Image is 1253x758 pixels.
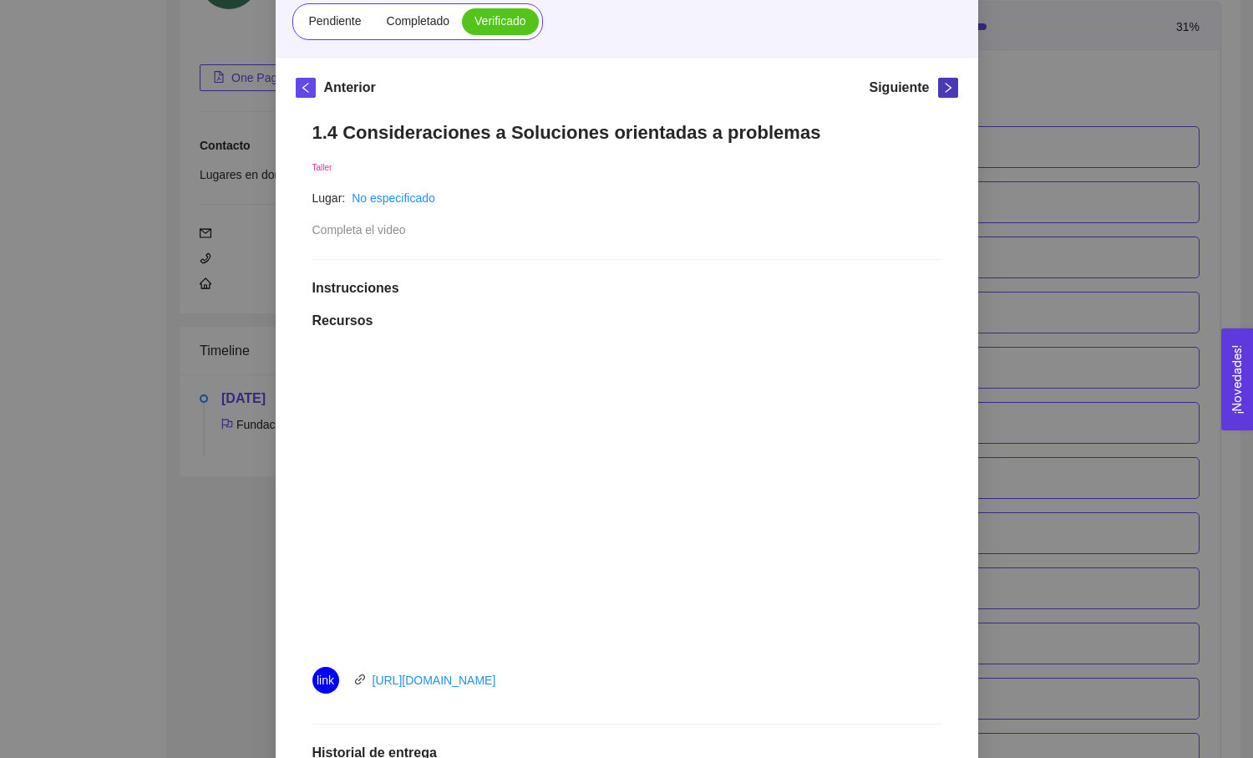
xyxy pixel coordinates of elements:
[312,313,941,329] h1: Recursos
[938,78,958,98] button: right
[373,674,496,687] a: [URL][DOMAIN_NAME]
[1221,328,1253,430] button: Open Feedback Widget
[939,82,957,94] span: right
[297,82,315,94] span: left
[354,674,366,685] span: link
[308,14,361,28] span: Pendiente
[474,14,525,28] span: Verificado
[312,163,332,172] span: Taller
[312,121,941,144] h1: 1.4 Consideraciones a Soluciones orientadas a problemas
[869,78,929,98] h5: Siguiente
[296,78,316,98] button: left
[317,667,334,694] span: link
[324,78,376,98] h5: Anterior
[359,349,894,650] iframe: 04 Raime Consideraciones de Soluciones orientadas a problemas
[387,14,450,28] span: Completado
[352,191,435,205] a: No especificado
[312,280,941,297] h1: Instrucciones
[312,223,406,237] span: Completa el video
[312,189,346,207] article: Lugar:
